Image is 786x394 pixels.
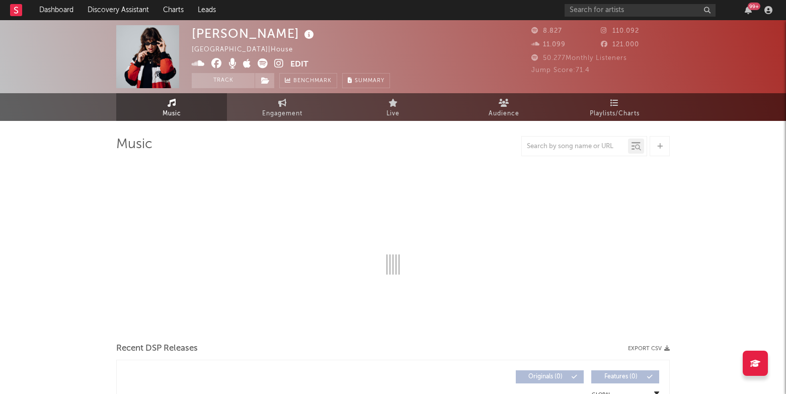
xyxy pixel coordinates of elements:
[192,73,255,88] button: Track
[290,58,308,71] button: Edit
[531,55,627,61] span: 50.277 Monthly Listeners
[448,93,559,121] a: Audience
[531,28,562,34] span: 8.827
[116,93,227,121] a: Music
[628,346,670,352] button: Export CSV
[163,108,181,120] span: Music
[598,374,644,380] span: Features ( 0 )
[601,41,639,48] span: 121.000
[279,73,337,88] a: Benchmark
[745,6,752,14] button: 99+
[522,374,569,380] span: Originals ( 0 )
[338,93,448,121] a: Live
[748,3,760,10] div: 99 +
[590,108,640,120] span: Playlists/Charts
[342,73,390,88] button: Summary
[559,93,670,121] a: Playlists/Charts
[522,143,628,151] input: Search by song name or URL
[227,93,338,121] a: Engagement
[386,108,400,120] span: Live
[516,370,584,383] button: Originals(0)
[293,75,332,87] span: Benchmark
[531,67,590,74] span: Jump Score: 71.4
[489,108,519,120] span: Audience
[262,108,302,120] span: Engagement
[116,343,198,355] span: Recent DSP Releases
[565,4,716,17] input: Search for artists
[192,44,304,56] div: [GEOGRAPHIC_DATA] | House
[601,28,639,34] span: 110.092
[531,41,566,48] span: 11.099
[192,25,317,42] div: [PERSON_NAME]
[355,78,384,84] span: Summary
[591,370,659,383] button: Features(0)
